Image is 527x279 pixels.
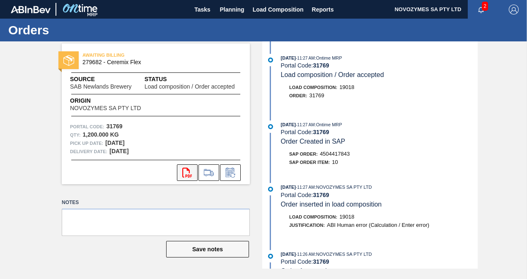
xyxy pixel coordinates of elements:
[315,122,342,127] span: : Ontime MRP
[296,56,315,60] span: - 11:27 AM
[313,62,329,69] strong: 31769
[70,84,132,90] span: SAB Newlands Brewery
[268,58,273,63] img: atual
[198,164,219,181] div: Go to Load Composition
[339,84,354,90] span: 19018
[482,2,488,11] span: 2
[281,62,478,69] div: Portal Code:
[296,123,315,127] span: - 11:27 AM
[82,59,233,65] span: 279682 - Ceremix Flex
[289,214,337,219] span: Load Composition :
[339,214,354,220] span: 19018
[289,223,325,228] span: Justification:
[70,131,80,139] span: Qty :
[312,5,334,14] span: Reports
[309,92,324,99] span: 31769
[281,138,346,145] span: Order Created in SAP
[281,252,296,257] span: [DATE]
[327,222,429,228] span: ABI Human error (Calculation / Enter error)
[70,96,162,105] span: Origin
[220,164,241,181] div: Inform order change
[193,5,212,14] span: Tasks
[82,131,118,138] strong: 1,200.000 KG
[166,241,249,257] button: Save notes
[281,129,478,135] div: Portal Code:
[281,185,296,190] span: [DATE]
[281,258,478,265] div: Portal Code:
[177,164,198,181] div: Open PDF file
[268,254,273,259] img: atual
[70,123,104,131] span: Portal Code:
[70,105,141,111] span: NOVOZYMES SA PTY LTD
[220,5,244,14] span: Planning
[281,267,327,274] span: Order Accepted
[320,151,350,157] span: 4504417843
[62,197,250,209] label: Notes
[289,85,337,90] span: Load Composition :
[145,84,235,90] span: Load composition / Order accepted
[70,139,103,147] span: Pick up Date:
[70,147,107,156] span: Delivery Date:
[289,152,318,156] span: SAP Order:
[8,25,155,35] h1: Orders
[70,75,145,84] span: Source
[289,93,307,98] span: Order :
[281,71,384,78] span: Load composition / Order accepted
[468,4,494,15] button: Notifications
[315,55,342,60] span: : Ontime MRP
[109,148,128,154] strong: [DATE]
[281,201,382,208] span: Order inserted in load composition
[145,75,242,84] span: Status
[281,192,478,198] div: Portal Code:
[253,5,304,14] span: Load Composition
[82,51,198,59] span: AWAITING BILLING
[296,252,315,257] span: - 11:26 AM
[315,185,372,190] span: : NOVOZYMES SA PTY LTD
[281,122,296,127] span: [DATE]
[11,6,51,13] img: TNhmsLtSVTkK8tSr43FrP2fwEKptu5GPRR3wAAAABJRU5ErkJggg==
[313,192,329,198] strong: 31769
[313,129,329,135] strong: 31769
[509,5,519,14] img: Logout
[268,124,273,129] img: atual
[289,160,330,165] span: SAP Order Item:
[268,187,273,192] img: atual
[281,55,296,60] span: [DATE]
[296,185,315,190] span: - 11:27 AM
[315,252,372,257] span: : NOVOZYMES SA PTY LTD
[332,159,338,165] span: 10
[313,258,329,265] strong: 31769
[105,139,124,146] strong: [DATE]
[106,123,123,130] strong: 31769
[63,55,74,66] img: status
